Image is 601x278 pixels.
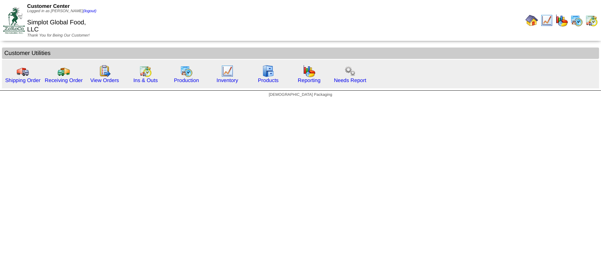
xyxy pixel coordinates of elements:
a: Production [174,77,199,83]
img: workflow.png [344,65,356,77]
img: graph.gif [555,14,568,27]
a: (logout) [83,9,96,13]
a: Reporting [298,77,321,83]
td: Customer Utilities [2,48,599,59]
img: graph.gif [303,65,315,77]
img: calendarprod.gif [570,14,583,27]
img: cabinet.gif [262,65,275,77]
span: Simplot Global Food, LLC [27,19,86,33]
a: Products [258,77,279,83]
img: ZoRoCo_Logo(Green%26Foil)%20jpg.webp [3,7,25,33]
a: Needs Report [334,77,366,83]
img: calendarinout.gif [139,65,152,77]
span: [DEMOGRAPHIC_DATA] Packaging [269,93,332,97]
a: View Orders [90,77,119,83]
img: line_graph.gif [540,14,553,27]
img: home.gif [525,14,538,27]
img: truck2.gif [57,65,70,77]
img: workorder.gif [98,65,111,77]
a: Receiving Order [45,77,83,83]
a: Inventory [217,77,238,83]
img: calendarinout.gif [585,14,598,27]
a: Ins & Outs [133,77,158,83]
span: Logged in as [PERSON_NAME] [27,9,96,13]
span: Customer Center [27,3,70,9]
img: truck.gif [17,65,29,77]
img: calendarprod.gif [180,65,193,77]
img: line_graph.gif [221,65,234,77]
a: Shipping Order [5,77,41,83]
span: Thank You for Being Our Customer! [27,33,90,38]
